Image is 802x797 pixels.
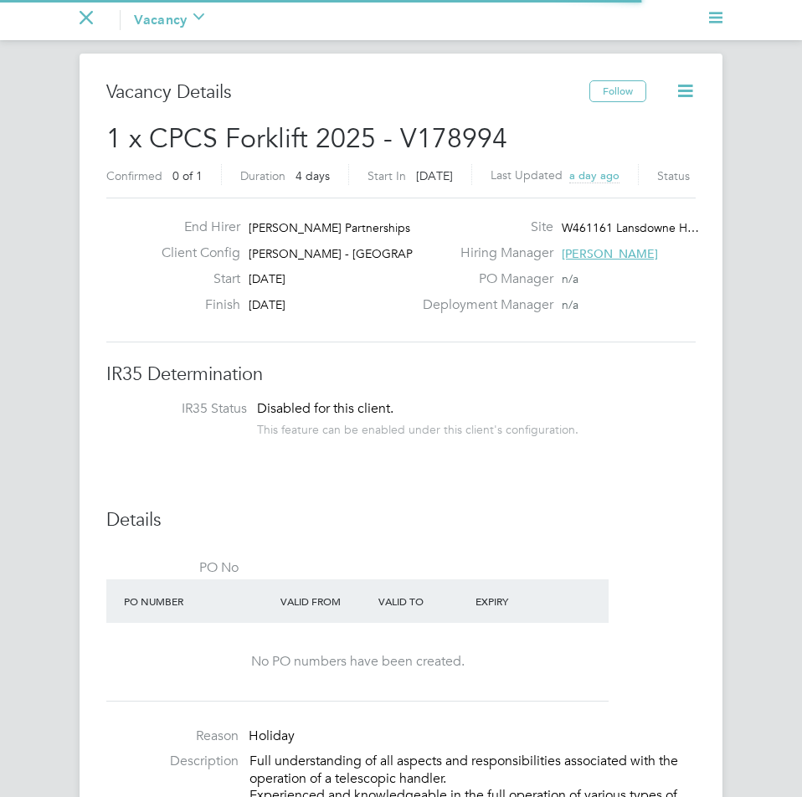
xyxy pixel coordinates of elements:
[111,653,604,671] div: No PO numbers have been created.
[240,168,285,183] label: Duration
[120,586,276,616] div: PO Number
[562,220,699,235] span: W461161 Lansdowne H…
[148,244,240,262] label: Client Config
[413,270,553,288] label: PO Manager
[413,219,553,236] label: Site
[589,80,646,102] button: Follow
[148,270,240,288] label: Start
[562,271,578,286] span: n/a
[569,168,619,183] span: a day ago
[374,586,472,616] div: Valid To
[148,296,240,314] label: Finish
[249,297,285,312] span: [DATE]
[413,244,553,262] label: Hiring Manager
[562,246,658,261] span: [PERSON_NAME]
[106,753,239,770] label: Description
[562,297,578,312] span: n/a
[106,363,696,387] h3: IR35 Determination
[249,728,295,744] span: Holiday
[106,122,507,155] span: 1 x CPCS Forklift 2025 - V178994
[148,219,240,236] label: End Hirer
[296,168,330,183] span: 4 days
[249,271,285,286] span: [DATE]
[257,400,393,417] span: Disabled for this client.
[471,586,569,616] div: Expiry
[106,559,239,577] label: PO No
[106,728,239,745] label: Reason
[106,80,589,105] h3: Vacancy Details
[276,586,374,616] div: Valid From
[368,168,406,183] label: Start In
[491,167,563,183] label: Last Updated
[413,296,553,314] label: Deployment Manager
[172,168,203,183] span: 0 of 1
[115,400,247,418] label: IR35 Status
[249,220,453,235] span: [PERSON_NAME] Partnerships Limited
[657,168,690,183] label: Status
[257,418,578,437] div: This feature can be enabled under this client's configuration.
[249,246,473,261] span: [PERSON_NAME] - [GEOGRAPHIC_DATA]
[106,168,162,183] label: Confirmed
[106,508,696,532] h3: Details
[134,10,204,30] button: Vacancy
[416,168,453,183] span: [DATE]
